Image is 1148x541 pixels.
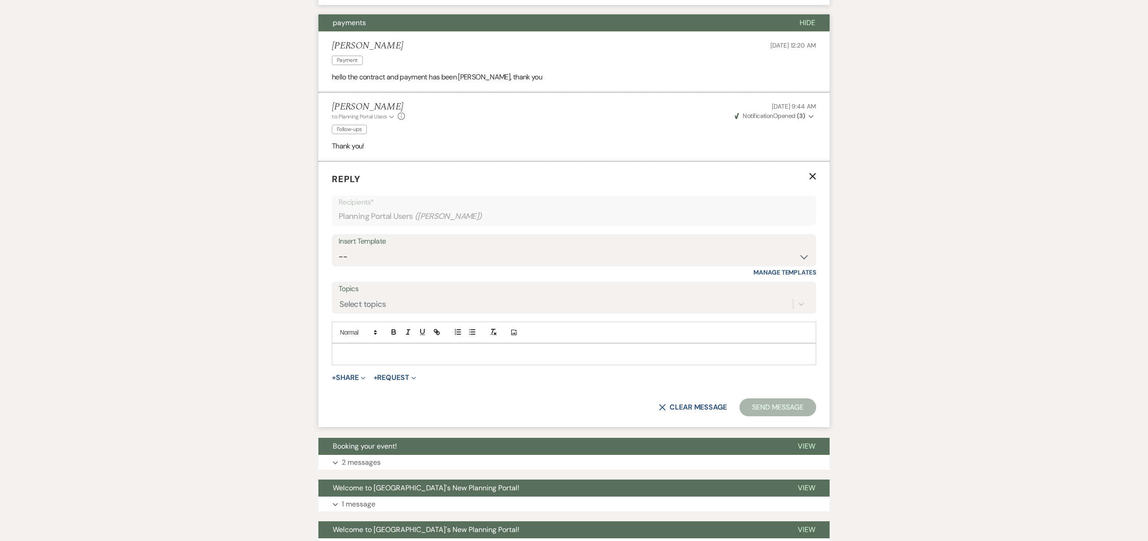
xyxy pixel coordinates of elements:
[772,102,816,110] span: [DATE] 9:44 AM
[770,41,816,49] span: [DATE] 12:20 AM
[318,521,783,538] button: Welcome to [GEOGRAPHIC_DATA]'s New Planning Portal!
[339,283,809,296] label: Topics
[415,210,482,223] span: ( [PERSON_NAME] )
[318,455,830,470] button: 2 messages
[333,18,366,27] span: payments
[332,374,365,381] button: Share
[318,480,783,497] button: Welcome to [GEOGRAPHIC_DATA]'s New Planning Portal!
[739,398,816,416] button: Send Message
[332,140,816,152] p: Thank you!
[374,374,378,381] span: +
[659,404,727,411] button: Clear message
[332,113,387,120] span: to: Planning Portal Users
[318,14,785,31] button: payments
[332,40,403,52] h5: [PERSON_NAME]
[783,438,830,455] button: View
[332,173,361,185] span: Reply
[753,268,816,276] a: Manage Templates
[783,480,830,497] button: View
[339,298,386,310] div: Select topics
[318,497,830,512] button: 1 message
[733,111,816,121] button: NotificationOpened (3)
[342,457,381,468] p: 2 messages
[339,196,809,208] p: Recipients*
[798,483,815,493] span: View
[342,498,375,510] p: 1 message
[332,113,396,121] button: to: Planning Portal Users
[735,112,805,120] span: Opened
[332,101,405,113] h5: [PERSON_NAME]
[743,112,773,120] span: Notification
[798,525,815,534] span: View
[333,525,519,534] span: Welcome to [GEOGRAPHIC_DATA]'s New Planning Portal!
[800,18,815,27] span: Hide
[332,56,363,65] span: Payment
[333,441,397,451] span: Booking your event!
[333,483,519,493] span: Welcome to [GEOGRAPHIC_DATA]'s New Planning Portal!
[783,521,830,538] button: View
[332,374,336,381] span: +
[318,438,783,455] button: Booking your event!
[332,125,367,134] span: Follow-ups
[785,14,830,31] button: Hide
[797,112,805,120] strong: ( 3 )
[374,374,416,381] button: Request
[339,208,809,225] div: Planning Portal Users
[798,441,815,451] span: View
[339,235,809,248] div: Insert Template
[332,71,816,83] p: hello the contract and payment has been [PERSON_NAME], thank you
